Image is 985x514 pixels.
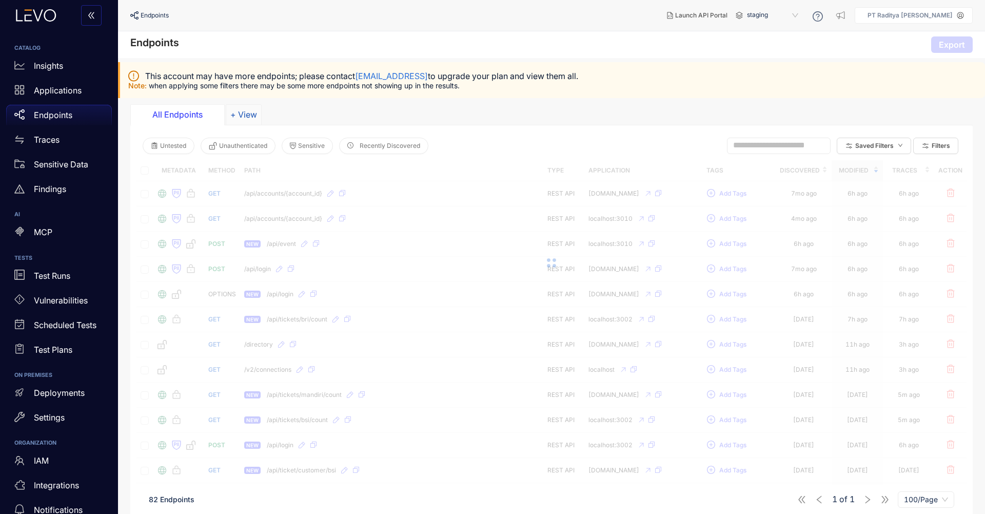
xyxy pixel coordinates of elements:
[145,71,578,81] span: This account may have more endpoints; please contact to upgrade your plan and view them all.
[143,138,194,154] button: Untested
[855,142,894,149] span: Saved Filters
[34,456,49,465] p: IAM
[160,142,186,149] span: Untested
[360,142,420,149] span: Recently Discovered
[128,82,977,90] p: when applying some filters there may be some more endpoints not showing up in the results.
[6,80,112,105] a: Applications
[14,455,25,466] span: team
[226,104,262,125] button: Add tab
[14,212,104,218] h6: AI
[832,495,855,504] span: of
[6,290,112,315] a: Vulnerabilities
[659,7,736,24] button: Launch API Portal
[6,222,112,247] a: MCP
[931,36,973,53] button: Export
[14,372,104,378] h6: ON PREMISES
[34,135,60,144] p: Traces
[34,184,66,194] p: Findings
[34,296,88,305] p: Vulnerabilities
[34,271,70,280] p: Test Runs
[6,451,112,475] a: IAM
[355,71,428,81] a: [EMAIL_ADDRESS]
[130,36,179,49] h4: Endpoints
[747,7,800,24] span: staging
[347,142,353,149] span: clock-circle
[34,227,52,237] p: MCP
[6,154,112,179] a: Sensitive Data
[14,184,25,194] span: warning
[6,475,112,500] a: Integrations
[6,55,112,80] a: Insights
[34,320,96,330] p: Scheduled Tests
[34,61,63,70] p: Insights
[14,255,104,261] h6: TESTS
[932,142,950,149] span: Filters
[6,105,112,129] a: Endpoints
[34,160,88,169] p: Sensitive Data
[850,495,855,504] span: 1
[14,135,25,145] span: swap
[149,495,194,504] span: 82 Endpoints
[128,81,149,90] span: Note:
[339,138,428,154] button: clock-circleRecently Discovered
[6,179,112,203] a: Findings
[6,339,112,364] a: Test Plans
[139,110,216,119] div: All Endpoints
[6,383,112,407] a: Deployments
[81,5,102,26] button: double-left
[6,265,112,290] a: Test Runs
[868,12,953,19] p: PT Raditya [PERSON_NAME]
[298,142,325,149] span: Sensitive
[898,143,903,148] span: down
[34,86,82,95] p: Applications
[904,492,948,507] span: 100/Page
[14,440,104,446] h6: ORGANIZATION
[34,110,72,120] p: Endpoints
[6,407,112,432] a: Settings
[6,129,112,154] a: Traces
[832,495,837,504] span: 1
[675,12,727,19] span: Launch API Portal
[837,138,911,154] button: Saved Filtersdown
[141,12,169,19] span: Endpoints
[219,142,267,149] span: Unauthenticated
[34,481,79,490] p: Integrations
[14,45,104,51] h6: CATALOG
[913,138,958,154] button: Filters
[6,315,112,339] a: Scheduled Tests
[87,11,95,21] span: double-left
[34,388,85,397] p: Deployments
[34,345,72,354] p: Test Plans
[34,413,65,422] p: Settings
[282,138,333,154] button: Sensitive
[201,138,275,154] button: Unauthenticated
